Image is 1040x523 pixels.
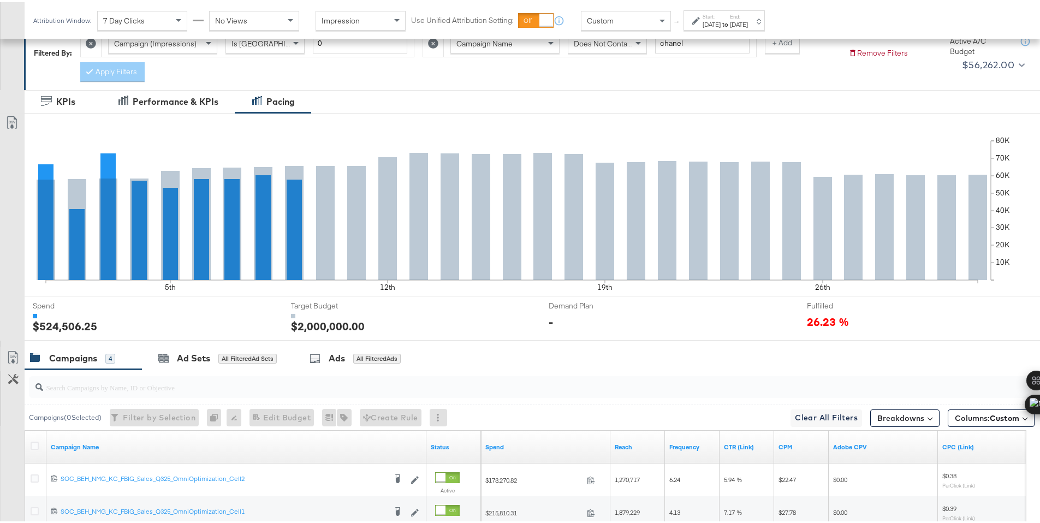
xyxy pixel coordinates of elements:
[942,502,956,510] span: $0.39
[574,37,633,46] span: Does Not Contain
[43,370,942,391] input: Search Campaigns by Name, ID or Objective
[435,485,460,492] label: Active
[724,506,742,514] span: 7.17 %
[942,480,975,486] sub: Per Click (Link)
[103,14,145,23] span: 7 Day Clicks
[291,299,373,309] span: Target Budget
[133,93,218,106] div: Performance & KPIs
[587,14,614,23] span: Custom
[165,280,176,290] text: 5th
[34,46,72,56] div: Filtered By:
[61,505,386,514] div: SOC_BEH_NMG_KC_FBIG_Sales_Q325_OmniOptimization_Cell1
[996,255,1010,265] text: 10K
[778,473,796,482] span: $22.47
[231,37,315,46] span: Is [GEOGRAPHIC_DATA]
[942,513,975,519] sub: Per Click (Link)
[291,316,365,332] div: $2,000,000.00
[955,411,1019,421] span: Columns:
[807,312,849,326] span: 26.23 %
[597,280,613,290] text: 19th
[61,505,386,516] a: SOC_BEH_NMG_KC_FBIG_Sales_Q325_OmniOptimization_Cell1
[61,472,386,481] div: SOC_BEH_NMG_KC_FBIG_Sales_Q325_OmniOptimization_Cell2
[990,411,1019,421] span: Custom
[655,31,750,51] input: Enter a search term
[215,14,247,23] span: No Views
[218,352,277,361] div: All Filtered Ad Sets
[833,473,847,482] span: $0.00
[996,203,1010,213] text: 40K
[411,13,514,23] label: Use Unified Attribution Setting:
[996,133,1010,143] text: 80K
[996,220,1010,230] text: 30K
[815,280,830,290] text: 26th
[615,506,640,514] span: 1,879,229
[615,473,640,482] span: 1,270,717
[791,407,862,425] button: Clear All Filters
[669,506,680,514] span: 4.13
[848,46,908,56] button: Remove Filters
[56,93,75,106] div: KPIs
[105,352,115,361] div: 4
[730,11,748,18] label: End:
[996,237,1010,247] text: 20K
[950,34,1010,54] div: Active A/C Budget
[207,407,227,424] div: 0
[485,507,583,515] span: $215,810.31
[778,506,796,514] span: $27.78
[29,411,102,420] div: Campaigns ( 0 Selected)
[765,32,800,51] button: + Add
[807,299,889,309] span: Fulfilled
[996,168,1010,178] text: 60K
[996,151,1010,161] text: 70K
[996,186,1010,195] text: 50K
[51,441,422,449] a: Your campaign name.
[431,441,477,449] a: Shows the current state of your Ad Campaign.
[703,11,721,18] label: Start:
[485,474,583,482] span: $178,270.82
[49,350,97,362] div: Campaigns
[870,407,940,425] button: Breakdowns
[962,55,1014,71] div: $56,262.00
[114,37,197,46] span: Campaign (Impressions)
[948,407,1035,425] button: Columns:Custom
[266,93,295,106] div: Pacing
[615,441,661,449] a: The number of people your ad was served to.
[549,299,631,309] span: Demand Plan
[724,441,770,449] a: The number of clicks received on a link in your ad divided by the number of impressions.
[778,441,824,449] a: The average cost you've paid to have 1,000 impressions of your ad.
[322,14,360,23] span: Impression
[33,15,92,22] div: Attribution Window:
[724,473,742,482] span: 5.94 %
[672,19,682,22] span: ↑
[669,441,715,449] a: The average number of times your ad was served to each person.
[703,18,721,27] div: [DATE]
[353,352,401,361] div: All Filtered Ads
[795,409,858,423] span: Clear All Filters
[669,473,680,482] span: 6.24
[833,441,934,449] a: Adobe CPV
[61,472,386,483] a: SOC_BEH_NMG_KC_FBIG_Sales_Q325_OmniOptimization_Cell2
[833,506,847,514] span: $0.00
[456,37,513,46] span: Campaign Name
[942,469,956,478] span: $0.38
[485,441,606,449] a: The total amount spent to date.
[730,18,748,27] div: [DATE]
[33,299,115,309] span: Spend
[549,312,553,328] div: -
[329,350,345,362] div: Ads
[721,18,730,26] strong: to
[380,280,395,290] text: 12th
[958,54,1027,72] button: $56,262.00
[313,31,407,51] input: Enter a number
[177,350,210,362] div: Ad Sets
[33,316,97,332] div: $524,506.25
